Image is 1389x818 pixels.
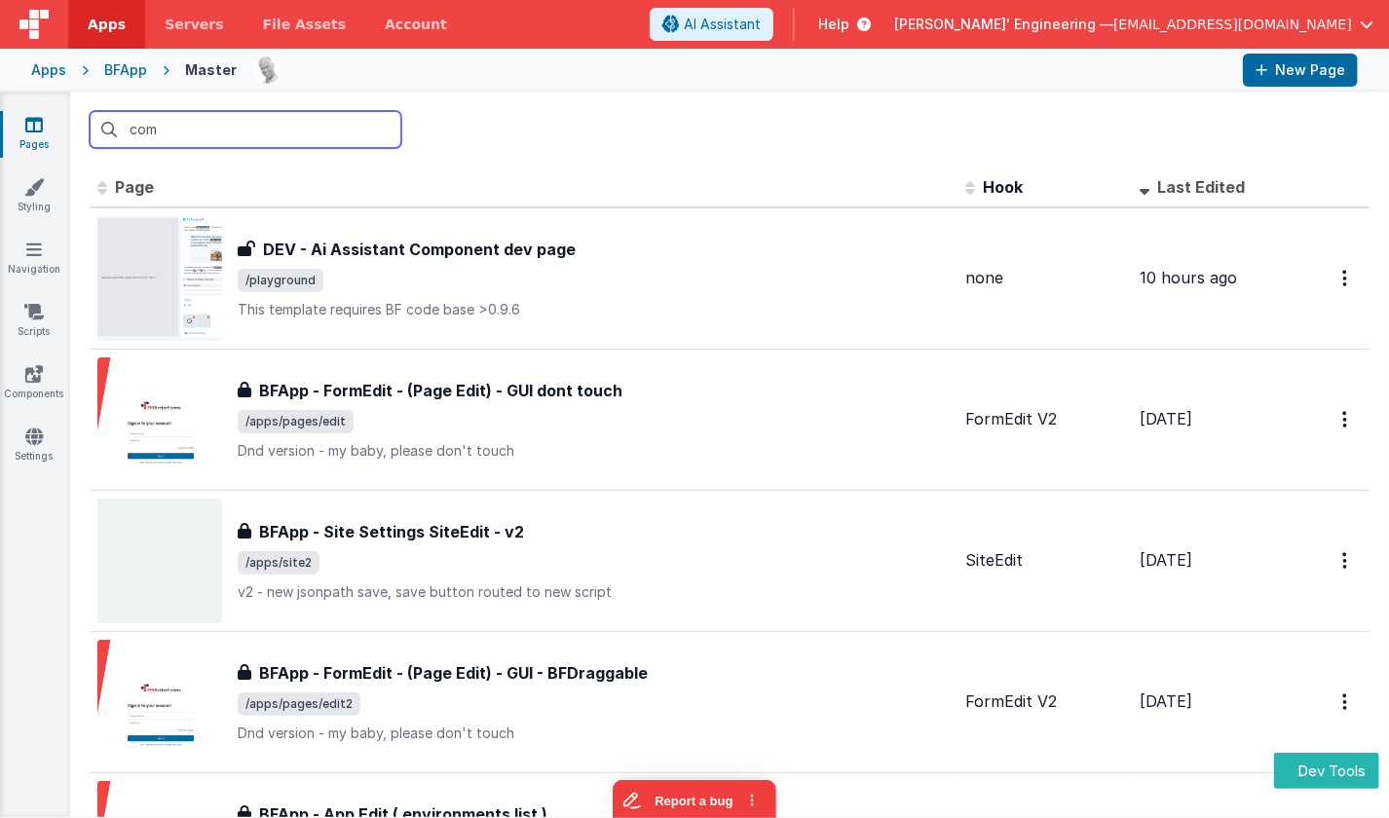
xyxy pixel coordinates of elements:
button: Options [1331,399,1362,439]
img: 11ac31fe5dc3d0eff3fbbbf7b26fa6e1 [253,56,281,84]
div: BFApp [104,60,147,80]
span: [DATE] [1140,691,1192,711]
button: Options [1331,682,1362,722]
div: Master [185,60,237,80]
p: v2 - new jsonpath save, save button routed to new script [238,582,950,602]
span: /apps/site2 [238,551,319,575]
h3: BFApp - FormEdit - (Page Edit) - GUI dont touch [259,379,622,402]
p: Dnd version - my baby, please don't touch [238,441,950,461]
button: Options [1331,540,1362,580]
div: FormEdit V2 [965,690,1124,713]
span: Hook [983,177,1023,197]
span: AI Assistant [684,15,761,34]
button: New Page [1243,54,1358,87]
div: none [965,267,1124,289]
h3: BFApp - FormEdit - (Page Edit) - GUI - BFDraggable [259,661,648,685]
p: Dnd version - my baby, please don't touch [238,724,950,743]
button: Options [1331,258,1362,298]
span: 10 hours ago [1140,268,1237,287]
div: Apps [31,60,66,80]
input: Search pages, id's ... [90,111,401,148]
span: File Assets [263,15,347,34]
span: [PERSON_NAME]' Engineering — [894,15,1113,34]
span: /playground [238,269,323,292]
div: SiteEdit [965,549,1124,572]
span: Servers [165,15,223,34]
span: /apps/pages/edit2 [238,692,360,716]
button: AI Assistant [650,8,773,41]
span: [DATE] [1140,550,1192,570]
span: Last Edited [1157,177,1245,197]
span: Page [115,177,154,197]
span: [EMAIL_ADDRESS][DOMAIN_NAME] [1113,15,1352,34]
span: Help [818,15,849,34]
p: This template requires BF code base >0.9.6 [238,300,950,319]
span: [DATE] [1140,409,1192,428]
div: FormEdit V2 [965,408,1124,430]
h3: DEV - Ai Assistant Component dev page [263,238,576,261]
button: Dev Tools [1274,753,1379,789]
span: /apps/pages/edit [238,410,354,433]
button: [PERSON_NAME]' Engineering — [EMAIL_ADDRESS][DOMAIN_NAME] [894,15,1373,34]
span: Apps [88,15,126,34]
h3: BFApp - Site Settings SiteEdit - v2 [259,520,524,543]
